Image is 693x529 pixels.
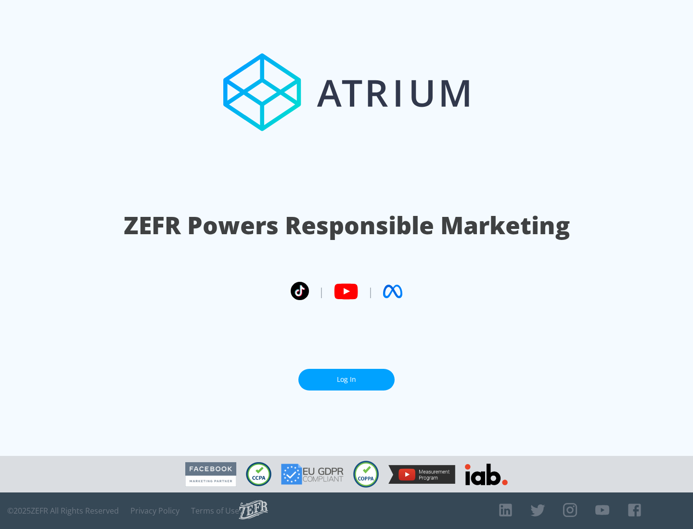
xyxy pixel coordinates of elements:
h1: ZEFR Powers Responsible Marketing [124,209,570,242]
span: © 2025 ZEFR All Rights Reserved [7,506,119,516]
img: GDPR Compliant [281,464,344,485]
img: Facebook Marketing Partner [185,462,236,487]
span: | [319,284,324,299]
a: Log In [298,369,395,390]
a: Terms of Use [191,506,239,516]
img: IAB [465,464,508,485]
span: | [368,284,373,299]
img: CCPA Compliant [246,462,271,486]
img: COPPA Compliant [353,461,379,488]
img: YouTube Measurement Program [388,465,455,484]
a: Privacy Policy [130,506,180,516]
